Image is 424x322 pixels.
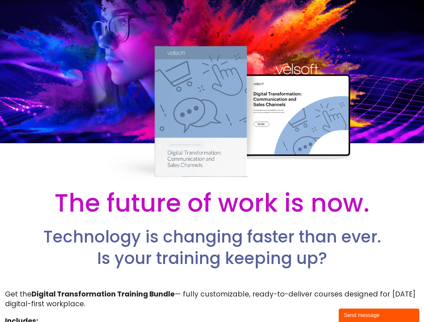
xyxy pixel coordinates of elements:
strong: Digital Transformation Training Bundle [32,289,175,299]
p: Get the — fully customizable, ready-to-deliver courses designed for [DATE] digital-first workplace. [5,289,419,309]
h2: The future of work is now. [21,187,403,219]
iframe: chat widget [339,307,421,322]
h2: Technology is changing faster than ever. Is your training keeping up? [21,226,402,269]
